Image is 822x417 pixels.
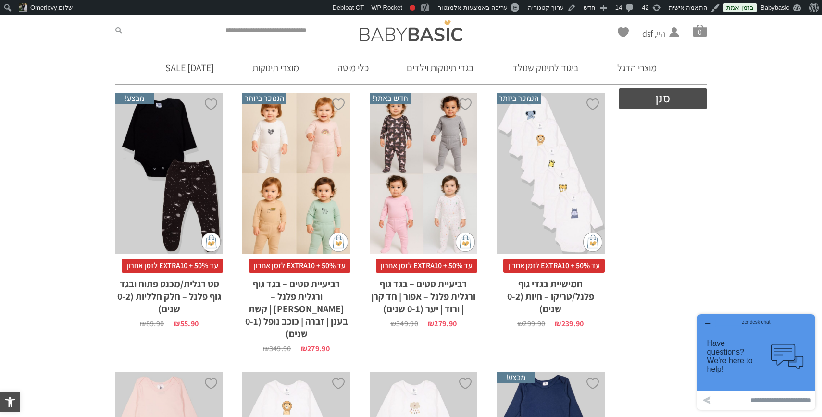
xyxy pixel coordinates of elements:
[115,273,223,315] h2: סט רגלית/מכנס פתוח ובגד גוף פלנל – חלק חלליות (0-2 שנים)
[497,273,604,315] h2: חמישיית בגדי גוף פלנל/טריקו – חיות (0-2 שנים)
[497,372,535,383] span: מבצע!
[140,319,164,329] bdi: 89.90
[370,93,477,328] a: חדש באתר! רביעיית סטים – בגד גוף ורגלית פלנל - אפור | חד קרן | ורוד | יער (0-1 שנים) עד 50% + EXT...
[438,4,508,11] span: עריכה באמצעות אלמנטור
[201,233,221,252] img: cat-mini-atc.png
[329,233,348,252] img: cat-mini-atc.png
[410,5,415,11] div: דרוש שיפור
[723,3,757,12] a: בזמן אמת
[517,319,523,329] span: ₪
[428,319,457,329] bdi: 279.90
[122,259,223,272] span: עד 50% + EXTRA10 לזמן אחרון
[555,319,561,329] span: ₪
[618,27,629,37] a: Wishlist
[618,27,629,41] span: Wishlist
[428,319,434,329] span: ₪
[238,51,313,84] a: מוצרי תינוקות
[360,20,462,41] img: Baby Basic בגדי תינוקות וילדים אונליין
[140,319,146,329] span: ₪
[301,343,307,354] span: ₪
[693,24,707,37] span: סל קניות
[555,319,584,329] bdi: 239.90
[503,259,605,272] span: עד 50% + EXTRA10 לזמן אחרון
[151,51,228,84] a: [DATE] SALE
[263,343,269,354] span: ₪
[390,319,396,329] span: ₪
[242,273,350,340] h2: רביעיית סטים – בגד גוף ורגלית פלנל – [PERSON_NAME] | קשת בענן | זברה | כוכב נופל (0-1 שנים)
[583,233,602,252] img: cat-mini-atc.png
[497,93,541,104] span: הנמכר ביותר
[517,319,545,329] bdi: 299.90
[174,319,199,329] bdi: 55.90
[456,233,475,252] img: cat-mini-atc.png
[603,51,671,84] a: מוצרי הדגל
[376,259,477,272] span: עד 50% + EXTRA10 לזמן אחרון
[174,319,180,329] span: ₪
[301,343,330,354] bdi: 279.90
[619,88,707,109] button: סנן
[323,51,383,84] a: כלי מיטה
[392,51,488,84] a: בגדי תינוקות וילדים
[642,39,665,51] span: החשבון שלי
[30,4,57,11] span: Omerlevy
[693,24,707,37] a: סל קניות0
[242,93,286,104] span: הנמכר ביותר
[370,93,411,104] span: חדש באתר!
[115,93,154,104] span: מבצע!
[498,51,593,84] a: ביגוד לתינוק שנולד
[263,343,291,354] bdi: 349.90
[694,310,819,414] iframe: פותח יישומון שאפשר לשוחח בו בצ'אט עם אחד הנציגים שלנו
[390,319,418,329] bdi: 349.90
[497,93,604,328] a: הנמכר ביותר חמישיית בגדי גוף פלנל/טריקו - חיות (0-2 שנים) עד 50% + EXTRA10 לזמן אחרוןחמישיית בגדי...
[242,93,350,353] a: הנמכר ביותר רביעיית סטים – בגד גוף ורגלית פלנל - לב | קשת בענן | זברה | כוכב נופל (0-1 שנים) עד 5...
[115,93,223,328] a: מבצע! סט רגלית/מכנס פתוח ובגד גוף פלנל - חלק חלליות (0-2 שנים) עד 50% + EXTRA10 לזמן אחרוןסט רגלי...
[249,259,350,272] span: עד 50% + EXTRA10 לזמן אחרון
[370,273,477,315] h2: רביעיית סטים – בגד גוף ורגלית פלנל – אפור | חד קרן | ורוד | יער (0-1 שנים)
